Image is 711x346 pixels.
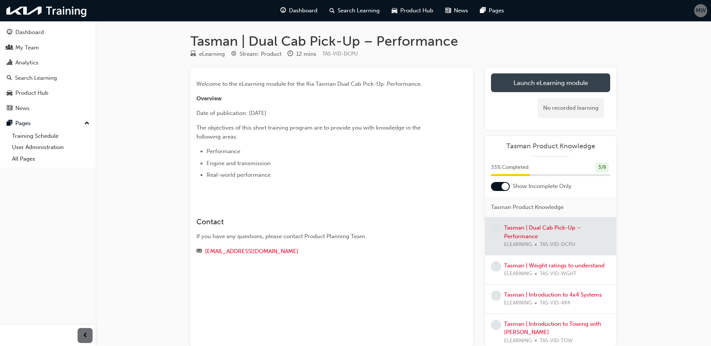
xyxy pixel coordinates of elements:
a: Launch eLearning module [491,73,610,92]
span: Pages [489,6,504,15]
span: prev-icon [82,331,88,340]
h3: Contact [196,218,440,226]
a: Tasman | Introduction to 4x4 Systems [504,291,602,298]
a: news-iconNews [439,3,474,18]
div: If you have any questions, please contact Product Planning Team. [196,232,440,241]
a: car-iconProduct Hub [386,3,439,18]
a: Tasman | Introduction to Towing with [PERSON_NAME] [504,321,601,336]
a: search-iconSearch Learning [323,3,386,18]
a: [EMAIL_ADDRESS][DOMAIN_NAME] [205,248,298,255]
span: target-icon [231,51,237,58]
span: learningResourceType_ELEARNING-icon [190,51,196,58]
div: Product Hub [15,89,48,97]
span: pages-icon [480,6,486,15]
span: The objectives of this short training program are to provide you with knowledge in the following ... [196,124,422,140]
span: Overview [196,95,222,102]
span: guage-icon [280,6,286,15]
a: Product Hub [3,86,93,100]
div: No recorded learning [537,98,604,118]
a: News [3,101,93,115]
a: My Team [3,41,93,55]
a: pages-iconPages [474,3,510,18]
span: car-icon [392,6,397,15]
span: learningRecordVerb_NONE-icon [491,261,501,271]
a: All Pages [9,153,93,165]
div: Stream: Product [239,50,281,58]
a: Tasman | Weight ratings to understand [504,262,605,269]
span: Show Incomplete Only [513,182,572,191]
span: guage-icon [7,29,12,36]
div: Duration [287,49,316,59]
div: 12 mins [296,50,316,58]
span: News [454,6,468,15]
span: chart-icon [7,60,12,66]
span: learningRecordVerb_NONE-icon [491,224,501,234]
h1: Tasman | Dual Cab Pick-Up – Performance [190,33,616,49]
a: User Administration [9,142,93,153]
button: Pages [3,116,93,130]
span: email-icon [196,248,202,255]
span: Engine and transmission [207,160,271,167]
div: My Team [15,43,39,52]
span: car-icon [7,90,12,97]
a: Training Schedule [9,130,93,142]
span: news-icon [7,105,12,112]
span: Dashboard [289,6,317,15]
span: Performance [207,148,240,155]
a: Dashboard [3,25,93,39]
div: Email [196,247,440,256]
span: news-icon [445,6,451,15]
div: News [15,104,30,113]
span: learningRecordVerb_NONE-icon [491,320,501,330]
span: 33 % Completed [491,163,528,172]
span: search-icon [7,75,12,82]
span: MW [696,6,706,15]
button: MW [694,4,707,17]
a: Tasman Product Knowledge [491,142,610,151]
span: TAS-VID-WGHT [540,270,576,278]
span: TAS-VID-TOW [540,337,573,345]
span: ELEARNING [504,299,532,307]
div: Analytics [15,58,39,67]
span: ELEARNING [504,337,532,345]
span: learningRecordVerb_NONE-icon [491,291,501,301]
span: Product Hub [400,6,433,15]
span: clock-icon [287,51,293,58]
span: pages-icon [7,120,12,127]
a: Analytics [3,56,93,70]
a: Search Learning [3,71,93,85]
img: kia-training [4,3,90,18]
div: Dashboard [15,28,44,37]
button: DashboardMy TeamAnalyticsSearch LearningProduct HubNews [3,24,93,116]
span: Search Learning [338,6,380,15]
a: guage-iconDashboard [274,3,323,18]
div: Type [190,49,225,59]
span: Date of publication: [DATE] [196,110,266,116]
span: TAS-VID-4X4 [540,299,570,307]
span: Real-world performance [207,172,271,178]
span: Welcome to the eLearning module for the Kia Tasman Dual Cab Pick-Up: Performance. [196,81,422,87]
div: eLearning [199,50,225,58]
span: search-icon [329,6,335,15]
span: people-icon [7,45,12,51]
span: up-icon [84,119,90,128]
span: Tasman Product Knowledge [491,203,564,212]
div: 3 / 9 [596,163,609,173]
div: Search Learning [15,74,57,82]
div: Pages [15,119,31,128]
span: Learning resource code [322,51,358,57]
div: Stream [231,49,281,59]
span: ELEARNING [504,270,532,278]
